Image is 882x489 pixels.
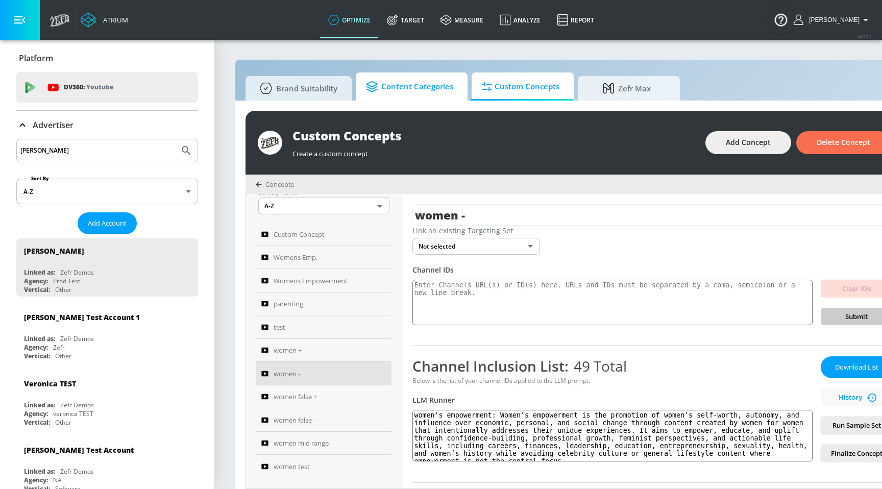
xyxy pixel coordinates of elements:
[24,409,48,418] div: Agency:
[53,409,93,418] div: veronica TEST
[256,180,294,189] div: Concepts
[24,379,76,388] div: Veronica TEST
[274,368,300,380] span: women -
[274,460,310,473] span: women test
[24,418,50,427] div: Vertical:
[16,371,198,429] div: Veronica TESTLinked as:Zefr DemosAgency:veronica TESTVertical:Other
[16,238,198,297] div: [PERSON_NAME]Linked as:Zefr DemosAgency:Prod TestVertical:Other
[24,352,50,360] div: Vertical:
[412,410,813,461] textarea: women's empowerment: Women’s empowerment is the promotion of women’s self-worth, autonomy, and in...
[24,312,140,322] div: [PERSON_NAME] Test Account 1
[60,268,94,277] div: Zefr Demos
[256,269,391,292] a: Womens Empowerment
[53,343,65,352] div: Zefr
[569,356,627,376] span: 49 Total
[549,2,602,38] a: Report
[24,476,48,484] div: Agency:
[274,390,317,403] span: women false +
[55,352,71,360] div: Other
[86,82,113,92] p: Youtube
[412,356,813,376] div: Channel Inclusion List:
[99,15,128,25] div: Atrium
[16,305,198,363] div: [PERSON_NAME] Test Account 1Linked as:Zefr DemosAgency:ZefrVertical:Other
[805,16,860,23] span: login as: justin.nim@zefr.com
[81,12,128,28] a: Atrium
[256,408,391,432] a: women false -
[64,82,113,93] p: DV360:
[258,198,389,214] div: A-Z
[55,285,71,294] div: Other
[16,44,198,72] div: Platform
[274,414,315,426] span: women false -
[24,467,55,476] div: Linked as:
[20,144,175,157] input: Search by name
[492,2,549,38] a: Analyze
[78,212,137,234] button: Add Account
[274,298,303,310] span: parenting
[274,344,302,356] span: women +
[274,437,329,449] span: women mid range
[412,376,813,385] div: Below is the list of your channel IDs applied to the LLM prompt.
[256,339,391,362] a: women +
[60,401,94,409] div: Zefr Demos
[379,2,432,38] a: Target
[588,76,666,101] span: Zefr Max
[482,75,559,99] span: Custom Concepts
[274,251,317,263] span: Womens Emp.
[53,476,62,484] div: NA
[256,362,391,385] a: women -
[53,277,80,285] div: Prod Test
[33,119,73,131] p: Advertiser
[274,321,285,333] span: test
[412,238,540,255] div: Not selected
[432,2,492,38] a: measure
[24,343,48,352] div: Agency:
[55,418,71,427] div: Other
[256,315,391,339] a: test
[292,144,695,158] div: Create a custom concept
[412,395,813,405] div: LLM Runner
[265,180,294,189] span: Concepts
[256,76,337,101] span: Brand Suitability
[767,5,795,34] button: Open Resource Center
[88,217,127,229] span: Add Account
[705,131,791,154] button: Add Concept
[16,72,198,103] div: DV360: Youtube
[24,334,55,343] div: Linked as:
[726,136,771,149] span: Add Concept
[256,223,391,246] a: Custom Concept
[24,277,48,285] div: Agency:
[831,361,882,373] span: Download List
[274,228,325,240] span: Custom Concept
[256,292,391,316] a: parenting
[274,275,348,287] span: Womens Empowerment
[320,2,379,38] a: optimize
[256,385,391,409] a: women false +
[60,467,94,476] div: Zefr Demos
[24,268,55,277] div: Linked as:
[16,179,198,204] div: A-Z
[24,285,50,294] div: Vertical:
[292,127,695,144] div: Custom Concepts
[256,246,391,270] a: Womens Emp.
[175,139,198,162] button: Submit Search
[366,75,453,99] span: Content Categories
[817,136,870,149] span: Delete Concept
[19,53,53,64] p: Platform
[29,175,51,182] label: Sort By
[794,14,872,26] button: [PERSON_NAME]
[24,246,84,256] div: [PERSON_NAME]
[60,334,94,343] div: Zefr Demos
[256,455,391,478] a: women test
[24,401,55,409] div: Linked as:
[16,111,198,139] div: Advertiser
[256,432,391,455] a: women mid range
[24,445,134,455] div: [PERSON_NAME] Test Account
[857,34,872,39] span: v 4.22.2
